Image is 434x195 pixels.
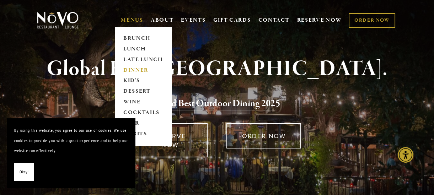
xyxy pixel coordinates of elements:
[121,76,165,86] a: KID'S
[349,13,395,28] a: ORDER NOW
[151,17,174,24] a: ABOUT
[154,97,275,111] a: Voted Best Outdoor Dining 202
[20,167,28,177] span: Okay!
[47,96,387,111] h2: 5
[7,118,135,188] section: Cookie banner
[36,11,80,29] img: Novo Restaurant &amp; Lounge
[121,33,165,44] a: BRUNCH
[181,17,205,24] a: EVENTS
[121,118,165,129] a: BEER
[47,55,387,82] strong: Global Fare. [GEOGRAPHIC_DATA].
[297,13,342,27] a: RESERVE NOW
[14,125,128,156] p: By using this website, you agree to our use of cookies. We use cookies to provide you with a grea...
[258,13,290,27] a: CONTACT
[121,129,165,140] a: SPIRITS
[14,163,34,181] button: Okay!
[226,123,301,148] a: ORDER NOW
[121,108,165,118] a: COCKTAILS
[121,54,165,65] a: LATE LUNCH
[121,97,165,108] a: WINE
[121,17,143,24] a: MENUS
[121,65,165,76] a: DINNER
[213,13,251,27] a: GIFT CARDS
[121,86,165,97] a: DESSERT
[121,44,165,54] a: LUNCH
[398,147,413,163] div: Accessibility Menu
